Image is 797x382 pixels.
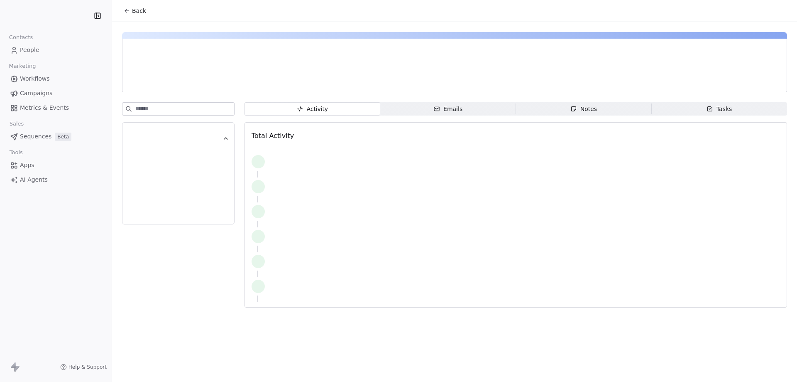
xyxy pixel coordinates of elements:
[68,364,107,370] span: Help & Support
[7,173,105,187] a: AI Agents
[6,118,27,130] span: Sales
[20,89,52,98] span: Campaigns
[6,146,26,159] span: Tools
[119,3,151,18] button: Back
[7,72,105,86] a: Workflows
[20,132,51,141] span: Sequences
[20,161,34,170] span: Apps
[7,130,105,143] a: SequencesBeta
[7,86,105,100] a: Campaigns
[7,101,105,115] a: Metrics & Events
[132,7,146,15] span: Back
[707,105,732,113] div: Tasks
[60,364,107,370] a: Help & Support
[20,46,39,54] span: People
[20,74,50,83] span: Workflows
[20,104,69,112] span: Metrics & Events
[5,60,39,72] span: Marketing
[433,105,462,113] div: Emails
[7,43,105,57] a: People
[252,132,294,140] span: Total Activity
[570,105,597,113] div: Notes
[20,175,48,184] span: AI Agents
[7,158,105,172] a: Apps
[5,31,37,44] span: Contacts
[55,133,71,141] span: Beta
